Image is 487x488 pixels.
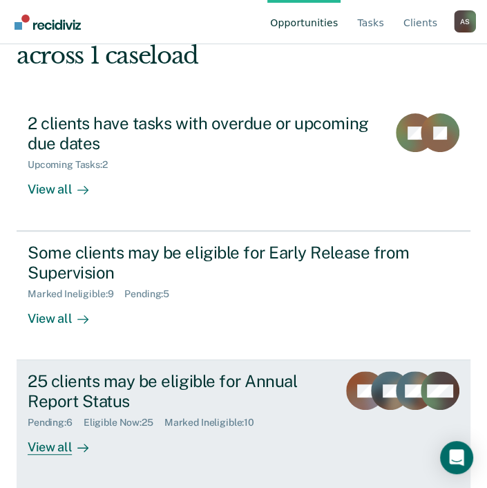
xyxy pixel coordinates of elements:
div: Marked Ineligible : 9 [28,288,124,300]
div: 25 clients may be eligible for Annual Report Status [28,371,327,411]
div: Open Intercom Messenger [440,441,473,474]
div: Marked Ineligible : 10 [164,417,265,429]
img: Recidiviz [15,15,81,30]
div: Pending : 5 [124,288,180,300]
div: Pending : 6 [28,417,84,429]
div: 2 clients have tasks with overdue or upcoming due dates [28,113,376,153]
div: A S [454,10,476,32]
a: Some clients may be eligible for Early Release from SupervisionMarked Ineligible:9Pending:5View all [17,231,470,360]
div: Eligible Now : 25 [84,417,164,429]
div: View all [28,300,105,327]
button: Profile dropdown button [454,10,476,32]
div: View all [28,171,105,198]
div: View all [28,429,105,456]
div: Upcoming Tasks : 2 [28,159,119,171]
a: 2 clients have tasks with overdue or upcoming due datesUpcoming Tasks:2View all [17,102,470,231]
div: Some clients may be eligible for Early Release from Supervision [28,243,426,283]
